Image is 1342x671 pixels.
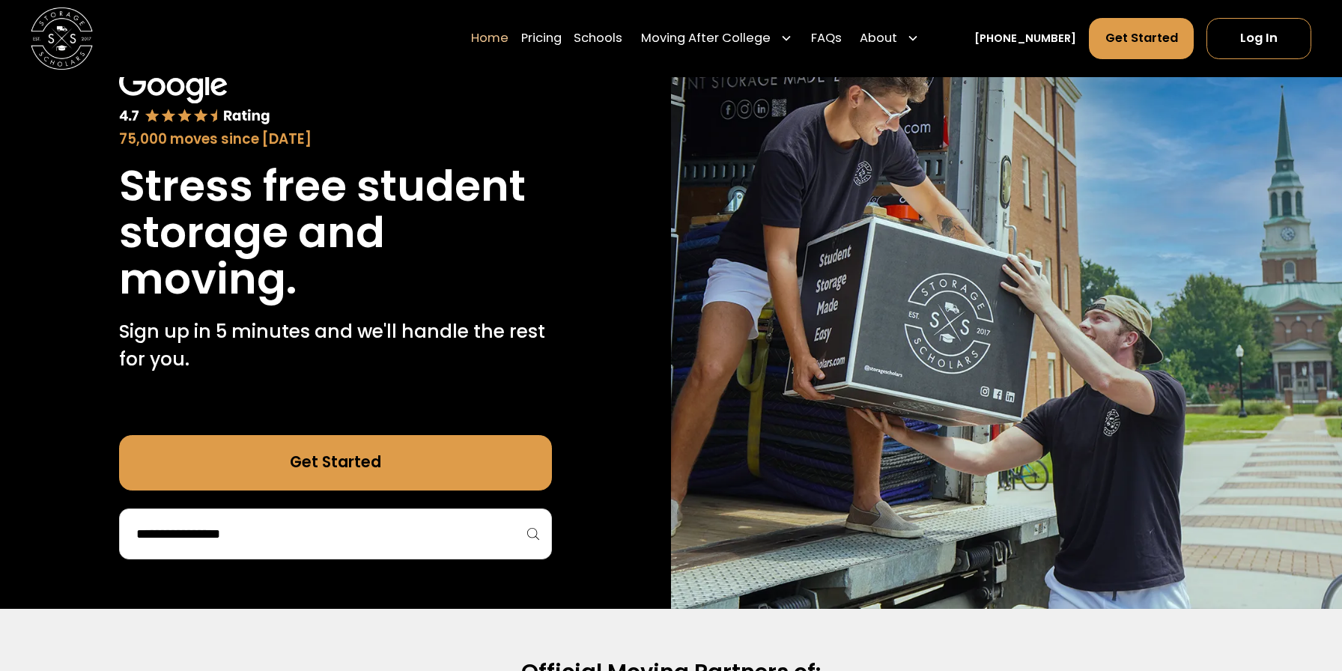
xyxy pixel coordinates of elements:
h1: Stress free student storage and moving. [119,163,551,303]
a: Get Started [1089,18,1194,60]
a: [PHONE_NUMBER] [974,31,1076,47]
a: Pricing [521,17,562,61]
a: Get Started [119,435,551,491]
div: About [860,29,897,48]
div: About [854,17,925,61]
a: FAQs [811,17,842,61]
a: Schools [574,17,622,61]
img: Google 4.7 star rating [119,68,270,126]
a: Log In [1206,18,1311,60]
div: Moving After College [641,29,771,48]
img: Storage Scholars main logo [31,7,92,69]
p: Sign up in 5 minutes and we'll handle the rest for you. [119,318,551,373]
div: 75,000 moves since [DATE] [119,129,551,150]
a: Home [471,17,508,61]
div: Moving After College [635,17,798,61]
img: Storage Scholars makes moving and storage easy. [671,19,1342,609]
